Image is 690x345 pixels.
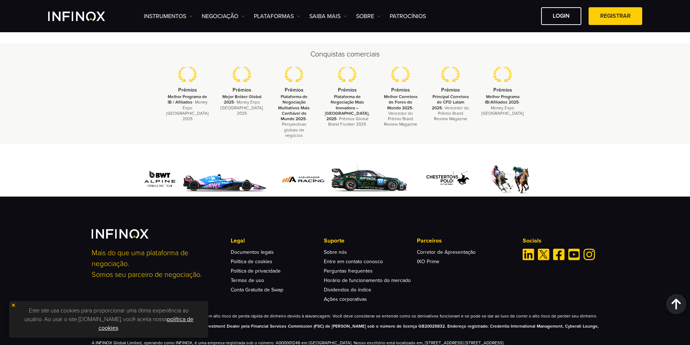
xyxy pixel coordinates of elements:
a: Patrocínios [390,12,426,21]
strong: Plataforma de Negociação Multiativos Mais Confiável do Mundo 2025 [278,94,310,121]
strong: Mejor Bróker Global 2025 [222,94,262,105]
a: Documentos legais [231,249,274,255]
strong: Principal Corretora de CFD Latam 2025 [432,94,469,110]
p: Socials [523,236,599,245]
p: - Money Expo [GEOGRAPHIC_DATA] 2025 [166,94,209,122]
img: yellow close icon [11,303,16,308]
a: Ações corporativas [324,296,367,302]
a: IXO Prime [417,258,439,265]
strong: Melhor Programa IB/Afiliados 2025 [485,94,519,105]
p: - Prêmios Global Brand Frontier 2025 [325,94,369,127]
a: Entre em contato conosco [324,258,383,265]
a: Registrar [589,7,642,25]
a: Dividendos do índice [324,287,371,293]
strong: Melhor Programa de IB / Afiliados [168,94,208,105]
p: Os derivativos são instrumentos complexos e apresentam um alto risco de perda rápida de dinheiro ... [92,313,599,319]
a: Login [541,7,581,25]
a: PLATAFORMAS [254,12,300,21]
strong: Prêmios [493,87,512,93]
strong: Prêmios [441,87,460,93]
strong: Prêmios [178,87,197,93]
a: Twitter [538,249,549,260]
p: - Vencedor do Prêmio Brand Review Magazine [431,94,469,122]
p: Mais do que uma plataforma de negociação. Somos seu parceiro de negociação. [92,248,218,280]
strong: Prêmios [233,87,251,93]
a: SOBRE [356,12,381,21]
strong: Prêmios [338,87,357,93]
p: - Money Expo [GEOGRAPHIC_DATA] [481,94,524,116]
strong: Melhor Corretora de Forex do Mundo 2025 [384,94,417,110]
a: Política de cookies [231,258,272,265]
h2: Conquistas comerciais [92,49,599,59]
p: Suporte [324,236,417,245]
a: Corretor de Apresentação [417,249,476,255]
a: Instagram [584,249,595,260]
a: Saiba mais [309,12,347,21]
a: Política de privacidade [231,268,281,274]
strong: A INFINOX Limited é autorizada e regulamentada como Investment Dealer pela Financial Services Com... [92,324,599,335]
p: Parceiros [417,236,510,245]
p: - Vencedor do Prêmio Brand Review Magazine [381,94,419,127]
p: - Perspectivas globais de negócios [275,94,313,138]
a: INFINOX Logo [48,12,122,21]
a: Linkedin [523,249,534,260]
a: Facebook [553,249,565,260]
a: Horário de funcionamento do mercado [324,277,411,283]
a: Perguntas frequentes [324,268,373,274]
a: Termos de uso [231,277,264,283]
strong: Prêmios [391,87,410,93]
a: NEGOCIAÇÃO [202,12,245,21]
a: Conta Gratuita de Swap [231,287,283,293]
a: Instrumentos [144,12,193,21]
strong: Plataforma de Negociação Mais Inovadora – [GEOGRAPHIC_DATA], 2025 [325,94,369,121]
a: Youtube [568,249,580,260]
p: - Money Expo [GEOGRAPHIC_DATA] 2025 [221,94,263,116]
a: Sobre nós [324,249,347,255]
p: Este site usa cookies para proporcionar uma ótima experiência ao usuário. Ao usar o site [DOMAIN_... [13,304,205,334]
strong: Prêmios [285,87,304,93]
p: Legal [231,236,324,245]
